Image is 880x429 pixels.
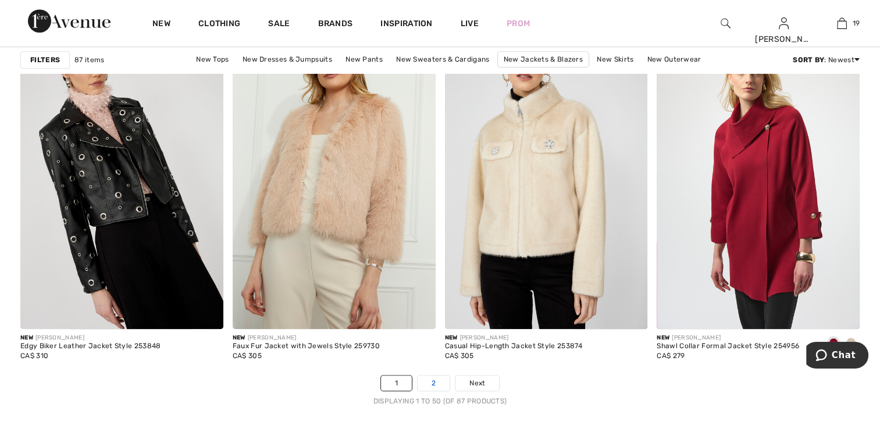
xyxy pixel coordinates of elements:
a: New Pants [340,52,389,67]
a: 2 [418,376,450,391]
div: [PERSON_NAME] [657,334,799,342]
a: New Tops [190,52,234,67]
a: 19 [813,16,870,30]
img: Faux Fur Jacket with Jewels Style 259730. Blush [233,25,436,329]
span: CA$ 310 [20,352,48,360]
img: My Bag [837,16,847,30]
a: Live [461,17,479,30]
div: Faux Fur Jacket with Jewels Style 259730 [233,342,380,351]
img: My Info [779,16,789,30]
a: Prom [507,17,530,30]
div: Edgy Biker Leather Jacket Style 253848 [20,342,161,351]
span: New [233,334,245,341]
a: Sale [268,19,290,31]
a: New [152,19,170,31]
span: 87 items [74,55,104,65]
strong: Sort By [793,56,824,64]
a: New Outerwear [642,52,707,67]
a: Next [455,376,499,391]
span: 19 [853,18,860,28]
iframe: Opens a widget where you can chat to one of our agents [806,342,868,371]
img: 1ère Avenue [28,9,111,33]
div: [PERSON_NAME] [233,334,380,342]
a: New Skirts [591,52,639,67]
span: CA$ 279 [657,352,685,360]
a: 1 [381,376,412,391]
div: Birch melange [842,334,860,353]
img: search the website [721,16,731,30]
div: Deep cherry [825,334,842,353]
div: [PERSON_NAME] [755,33,812,45]
a: New Jackets & Blazers [497,51,589,67]
div: Shawl Collar Formal Jacket Style 254956 [657,342,799,351]
span: New [445,334,458,341]
div: Displaying 1 to 50 (of 87 products) [20,396,860,406]
span: Next [469,378,485,388]
span: CA$ 305 [445,352,474,360]
a: New Dresses & Jumpsuits [237,52,338,67]
div: : Newest [793,55,860,65]
a: Sign In [779,17,789,28]
div: Casual Hip-Length Jacket Style 253874 [445,342,583,351]
img: Edgy Biker Leather Jacket Style 253848. Black [20,25,223,329]
a: Clothing [198,19,240,31]
a: New Sweaters & Cardigans [390,52,495,67]
nav: Page navigation [20,375,860,406]
span: New [657,334,669,341]
img: Casual Hip-Length Jacket Style 253874. Champagne [445,25,648,329]
a: Brands [318,19,353,31]
span: New [20,334,33,341]
div: [PERSON_NAME] [20,334,161,342]
img: Shawl Collar Formal Jacket Style 254956. Deep cherry [657,25,860,329]
strong: Filters [30,55,60,65]
span: CA$ 305 [233,352,262,360]
div: [PERSON_NAME] [445,334,583,342]
span: Inspiration [380,19,432,31]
